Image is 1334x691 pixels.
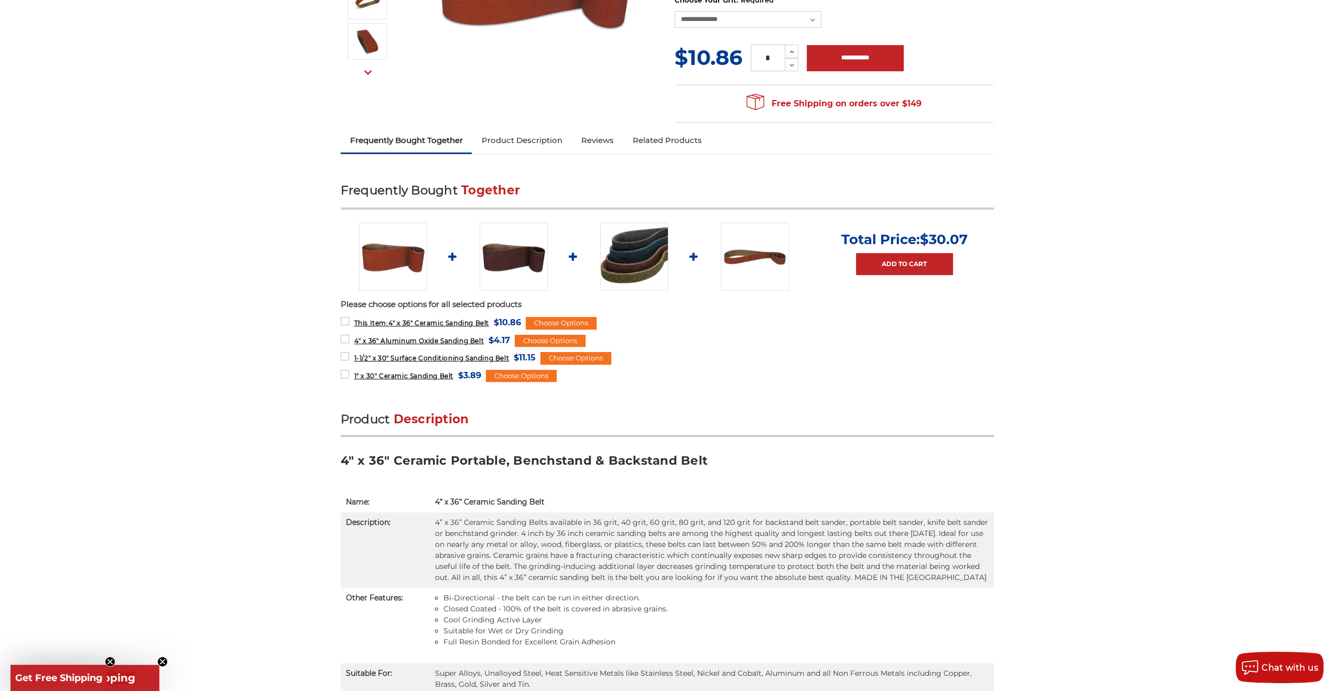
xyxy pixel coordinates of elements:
[354,372,453,380] span: 1" x 30" Ceramic Sanding Belt
[675,45,742,70] span: $10.86
[443,626,989,637] li: Suitable for Wet or Dry Grinding
[341,129,472,152] a: Frequently Bought Together
[394,412,469,426] span: Description
[443,615,989,626] li: Cool Grinding Active Layer
[458,368,481,382] span: $3.89
[341,412,390,426] span: Product
[1235,652,1324,683] button: Chat with us
[10,665,107,691] div: Get Free ShippingClose teaser
[15,672,103,684] span: Get Free Shipping
[346,668,392,678] strong: Suitable For:
[856,253,953,275] a: Add to Cart
[346,497,370,507] strong: Name:
[354,319,489,327] span: 4" x 36" Ceramic Sanding Belt
[540,352,611,365] div: Choose Options
[623,129,711,152] a: Related Products
[443,637,989,648] li: Full Resin Bonded for Excellent Grain Adhesion
[341,299,994,311] p: Please choose options for all selected products
[359,223,427,291] img: 4" x 36" Ceramic Sanding Belt
[494,315,521,330] span: $10.86
[472,129,571,152] a: Product Description
[526,317,596,330] div: Choose Options
[105,656,115,667] button: Close teaser
[354,337,484,345] span: 4" x 36" Aluminum Oxide Sanding Belt
[443,593,989,604] li: Bi-Directional - the belt can be run in either direction.
[443,604,989,615] li: Closed Coated - 100% of the belt is covered in abrasive grains.
[515,335,585,347] div: Choose Options
[157,656,168,667] button: Close teaser
[514,350,536,365] span: $11.15
[354,28,381,54] img: 4" x 36" Sanding Belt - Cer
[341,183,458,198] span: Frequently Bought
[346,593,403,602] strong: Other Features:
[435,497,545,507] span: 4” x 36” Ceramic Sanding Belt
[489,333,510,347] span: $4.17
[354,354,509,362] span: 1-1/2" x 30" Surface Conditioning Sanding Belt
[10,665,159,691] div: Get Free ShippingClose teaser
[346,518,391,527] strong: Description:
[354,319,388,327] strong: This Item:
[920,231,968,248] span: $30.07
[355,61,381,84] button: Next
[461,183,520,198] span: Together
[1262,663,1318,673] span: Chat with us
[746,93,921,114] span: Free Shipping on orders over $149
[341,453,994,476] h3: 4" x 36" Ceramic Portable, Benchstand & Backstand Belt
[841,231,968,248] p: Total Price:
[571,129,623,152] a: Reviews
[430,512,994,588] td: 4” x 36” Ceramic Sanding Belts available in 36 grit, 40 grit, 60 grit, 80 grit, and 120 grit for ...
[486,370,557,382] div: Choose Options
